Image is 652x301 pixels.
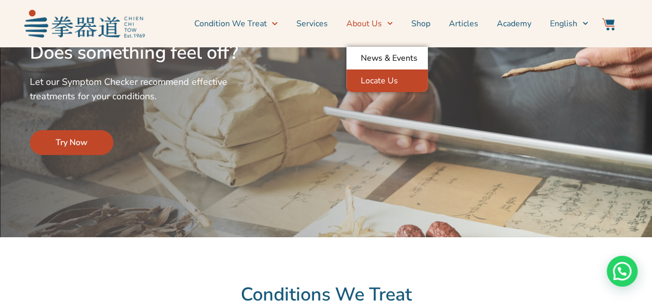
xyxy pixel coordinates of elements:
a: About Us [346,11,393,37]
a: Condition We Treat [194,11,277,37]
a: Try Now [30,130,113,155]
a: English [550,11,588,37]
span: Try Now [56,136,88,149]
a: Locate Us [346,69,428,92]
p: Let our Symptom Checker recommend effective treatments for your conditions. [30,75,261,103]
ul: About Us [346,47,428,92]
span: English [550,17,577,30]
a: Services [296,11,328,37]
h2: Does something feel off? [30,42,261,64]
nav: Menu [150,11,588,37]
a: Academy [497,11,531,37]
img: Website Icon-03 [602,18,614,30]
a: Articles [449,11,478,37]
a: News & Events [346,47,428,69]
a: Shop [411,11,430,37]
